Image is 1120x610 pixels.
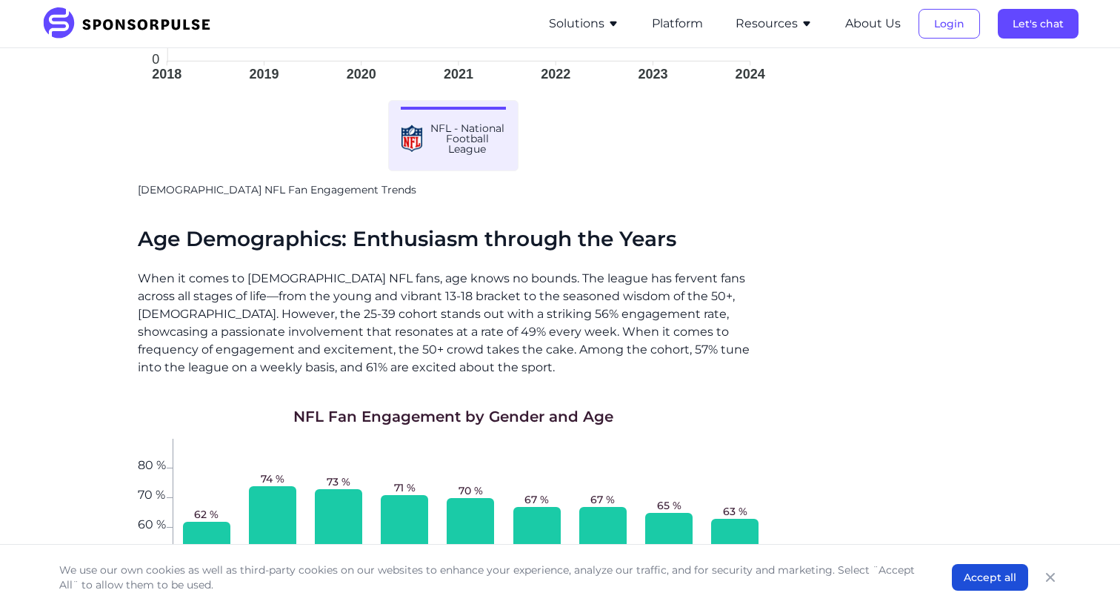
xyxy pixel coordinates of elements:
[401,123,423,153] img: NFL - National Football League
[952,564,1028,591] button: Accept all
[293,406,613,427] h1: NFL Fan Engagement by Gender and Age
[638,67,667,82] tspan: 2023
[138,227,768,252] h2: Age Demographics: Enthusiasm through the Years
[138,270,768,377] p: When it comes to [DEMOGRAPHIC_DATA] NFL fans, age knows no bounds. The league has fervent fans ac...
[444,67,473,82] tspan: 2021
[919,9,980,39] button: Login
[998,17,1079,30] a: Let's chat
[138,489,167,498] span: 70 %
[138,183,768,198] p: [DEMOGRAPHIC_DATA] NFL Fan Engagement Trends
[590,492,615,507] span: 67 %
[429,123,506,154] span: NFL - National Football League
[723,504,747,519] span: 63 %
[541,67,570,82] tspan: 2022
[652,15,703,33] button: Platform
[327,474,350,489] span: 73 %
[394,480,416,495] span: 71 %
[1046,539,1120,610] iframe: Chat Widget
[998,9,1079,39] button: Let's chat
[736,67,765,82] tspan: 2024
[736,15,813,33] button: Resources
[652,17,703,30] a: Platform
[59,563,922,592] p: We use our own cookies as well as third-party cookies on our websites to enhance your experience,...
[845,17,901,30] a: About Us
[459,483,483,498] span: 70 %
[152,67,181,82] tspan: 2018
[261,471,284,486] span: 74 %
[845,15,901,33] button: About Us
[657,498,681,513] span: 65 %
[549,15,619,33] button: Solutions
[249,67,279,82] tspan: 2019
[152,52,159,67] tspan: 0
[194,507,219,522] span: 62 %
[919,17,980,30] a: Login
[347,67,376,82] tspan: 2020
[138,460,167,468] span: 80 %
[41,7,221,40] img: SponsorPulse
[138,519,167,528] span: 60 %
[524,492,549,507] span: 67 %
[1040,567,1061,588] button: Close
